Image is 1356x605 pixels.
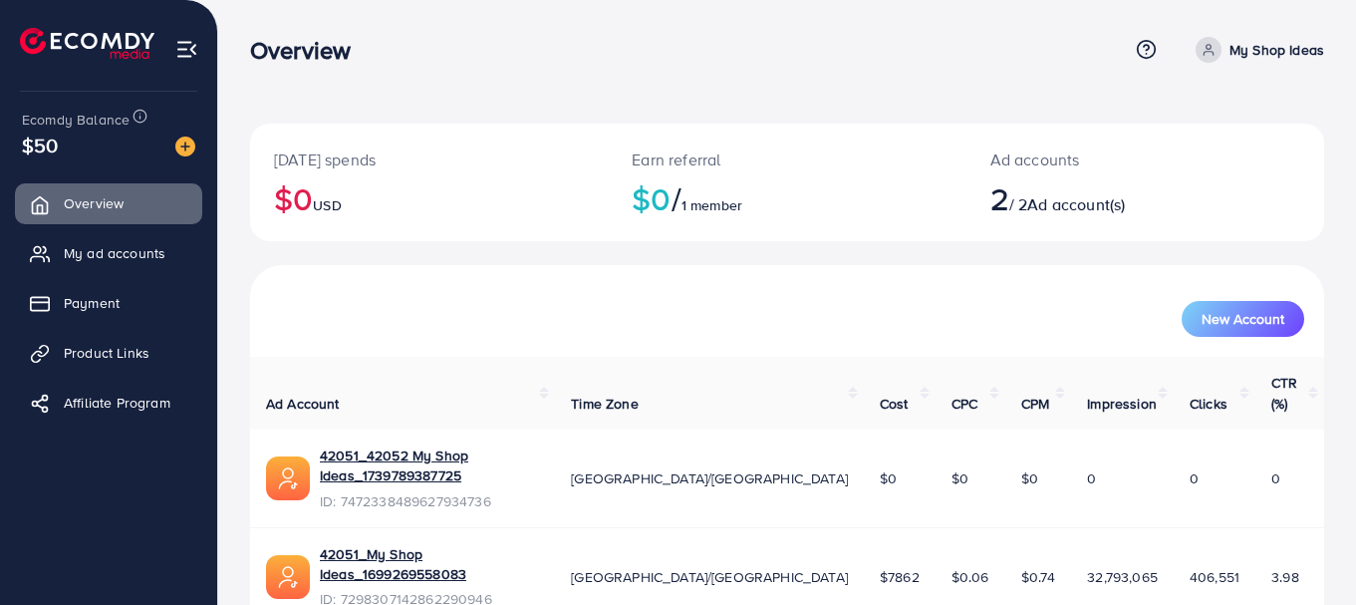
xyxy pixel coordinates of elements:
[990,179,1212,217] h2: / 2
[1021,468,1038,488] span: $0
[15,333,202,373] a: Product Links
[632,179,942,217] h2: $0
[1271,515,1341,590] iframe: Chat
[1087,394,1157,414] span: Impression
[1190,567,1239,587] span: 406,551
[64,243,165,263] span: My ad accounts
[64,293,120,313] span: Payment
[266,456,310,500] img: ic-ads-acc.e4c84228.svg
[1229,38,1324,62] p: My Shop Ideas
[990,175,1009,221] span: 2
[320,446,539,486] a: 42051_42052 My Shop Ideas_1739789387725
[266,555,310,599] img: ic-ads-acc.e4c84228.svg
[632,148,942,171] p: Earn referral
[320,491,539,511] span: ID: 7472338489627934736
[1190,394,1227,414] span: Clicks
[20,28,154,59] img: logo
[266,394,340,414] span: Ad Account
[880,394,909,414] span: Cost
[571,468,848,488] span: [GEOGRAPHIC_DATA]/[GEOGRAPHIC_DATA]
[15,383,202,423] a: Affiliate Program
[1188,37,1324,63] a: My Shop Ideas
[1021,394,1049,414] span: CPM
[571,394,638,414] span: Time Zone
[951,394,977,414] span: CPC
[274,179,584,217] h2: $0
[1271,373,1297,413] span: CTR (%)
[64,393,170,413] span: Affiliate Program
[64,343,149,363] span: Product Links
[64,193,124,213] span: Overview
[1087,567,1158,587] span: 32,793,065
[1087,468,1096,488] span: 0
[1021,567,1056,587] span: $0.74
[571,567,848,587] span: [GEOGRAPHIC_DATA]/[GEOGRAPHIC_DATA]
[990,148,1212,171] p: Ad accounts
[320,544,539,585] a: 42051_My Shop Ideas_1699269558083
[175,38,198,61] img: menu
[313,195,341,215] span: USD
[22,110,130,130] span: Ecomdy Balance
[175,137,195,156] img: image
[274,148,584,171] p: [DATE] spends
[880,567,920,587] span: $7862
[22,131,58,159] span: $50
[15,233,202,273] a: My ad accounts
[1182,301,1304,337] button: New Account
[1190,468,1199,488] span: 0
[951,468,968,488] span: $0
[1271,468,1280,488] span: 0
[15,183,202,223] a: Overview
[15,283,202,323] a: Payment
[672,175,681,221] span: /
[1202,312,1284,326] span: New Account
[681,195,742,215] span: 1 member
[1027,193,1125,215] span: Ad account(s)
[250,36,367,65] h3: Overview
[880,468,897,488] span: $0
[951,567,989,587] span: $0.06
